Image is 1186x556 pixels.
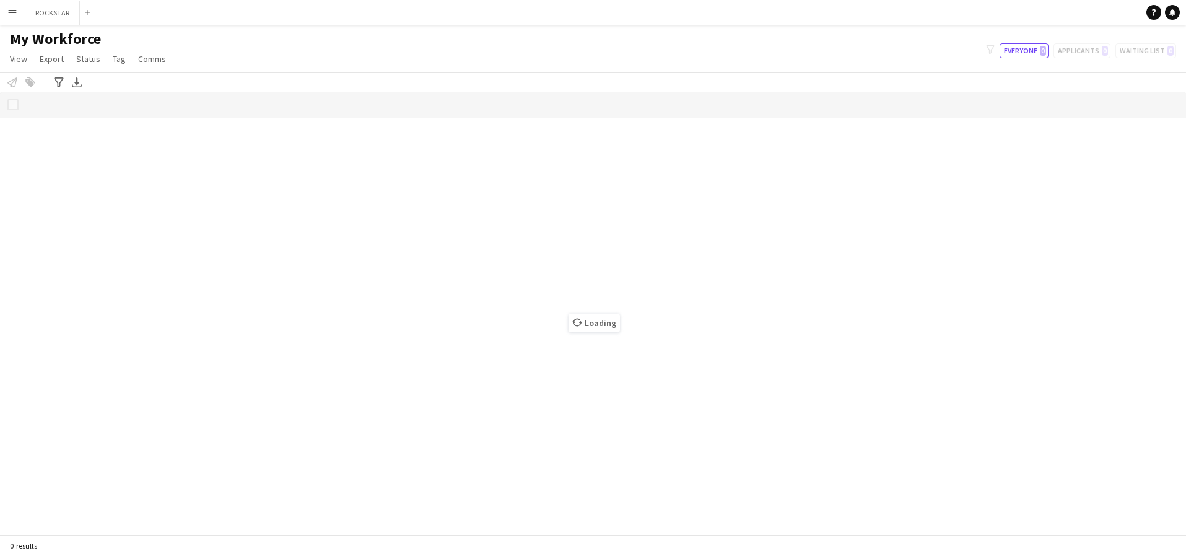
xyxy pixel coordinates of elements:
[1040,46,1046,56] span: 0
[108,51,131,67] a: Tag
[40,53,64,64] span: Export
[69,75,84,90] app-action-btn: Export XLSX
[5,51,32,67] a: View
[35,51,69,67] a: Export
[138,53,166,64] span: Comms
[10,53,27,64] span: View
[1000,43,1049,58] button: Everyone0
[51,75,66,90] app-action-btn: Advanced filters
[113,53,126,64] span: Tag
[569,314,620,332] span: Loading
[10,30,101,48] span: My Workforce
[25,1,80,25] button: ROCKSTAR
[133,51,171,67] a: Comms
[76,53,100,64] span: Status
[71,51,105,67] a: Status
